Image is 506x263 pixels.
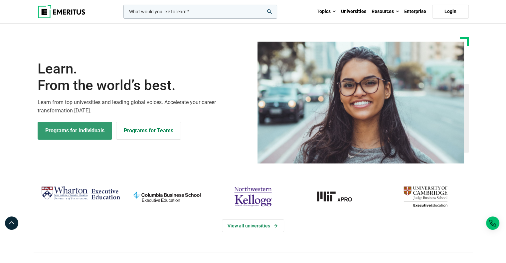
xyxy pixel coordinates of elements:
[299,184,379,209] img: MIT xPRO
[432,5,469,19] a: Login
[222,219,284,232] a: View Universities
[127,184,207,209] img: columbia-business-school
[299,184,379,209] a: MIT-xPRO
[386,184,465,209] img: cambridge-judge-business-school
[41,184,120,203] img: Wharton Executive Education
[213,184,293,209] img: northwestern-kellogg
[38,98,249,115] p: Learn from top universities and leading global voices. Accelerate your career transformation [DATE].
[38,122,112,140] a: Explore Programs
[38,77,249,94] span: From the world’s best.
[116,122,181,140] a: Explore for Business
[257,42,464,164] img: Learn from the world's best
[38,61,249,94] h1: Learn.
[123,5,277,19] input: woocommerce-product-search-field-0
